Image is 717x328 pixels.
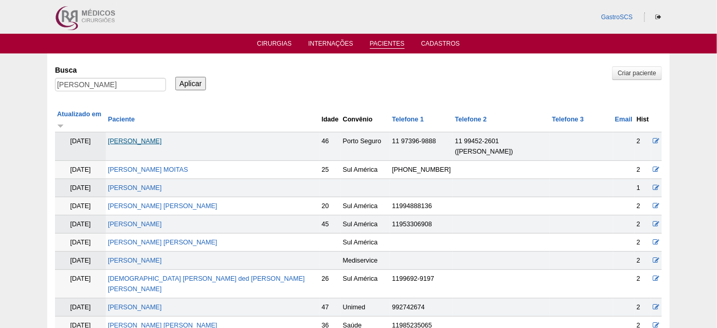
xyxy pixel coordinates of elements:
[257,40,292,50] a: Cirurgias
[390,197,453,215] td: 11994888136
[108,166,188,173] a: [PERSON_NAME] MOITAS
[320,270,341,298] td: 26
[612,66,662,80] a: Criar paciente
[455,116,487,123] a: Telefone 2
[108,257,162,264] a: [PERSON_NAME]
[341,107,390,132] th: Convênio
[635,132,651,161] td: 2
[55,234,106,252] td: [DATE]
[55,78,166,91] input: Digite os termos que você deseja procurar.
[341,234,390,252] td: Sul América
[341,197,390,215] td: Sul América
[108,116,135,123] a: Paciente
[55,298,106,317] td: [DATE]
[55,270,106,298] td: [DATE]
[320,132,341,161] td: 46
[390,132,453,161] td: 11 97396-9888
[341,252,390,270] td: Mediservice
[341,270,390,298] td: Sul América
[55,179,106,197] td: [DATE]
[320,298,341,317] td: 47
[635,161,651,179] td: 2
[55,215,106,234] td: [DATE]
[175,77,206,90] input: Aplicar
[57,111,101,128] a: Atualizado em
[341,215,390,234] td: Sul América
[320,161,341,179] td: 25
[55,252,106,270] td: [DATE]
[635,298,651,317] td: 2
[635,215,651,234] td: 2
[370,40,405,49] a: Pacientes
[421,40,460,50] a: Cadastros
[390,298,453,317] td: 992742674
[635,179,651,197] td: 1
[552,116,584,123] a: Telefone 3
[55,132,106,161] td: [DATE]
[108,184,162,192] a: [PERSON_NAME]
[55,197,106,215] td: [DATE]
[308,40,353,50] a: Internações
[635,234,651,252] td: 2
[320,107,341,132] th: Idade
[615,116,633,123] a: Email
[635,197,651,215] td: 2
[341,132,390,161] td: Porto Seguro
[453,132,550,161] td: 11 99452-2601 ([PERSON_NAME])
[55,65,166,75] label: Busca
[601,13,633,21] a: GastroSCS
[341,298,390,317] td: Unimed
[390,270,453,298] td: 1199692-9197
[57,122,64,129] img: ordem crescente
[635,107,651,132] th: Hist
[320,215,341,234] td: 45
[108,202,217,210] a: [PERSON_NAME] [PERSON_NAME]
[320,197,341,215] td: 20
[108,221,162,228] a: [PERSON_NAME]
[390,161,453,179] td: [PHONE_NUMBER]
[108,239,217,246] a: [PERSON_NAME] [PERSON_NAME]
[108,275,305,293] a: [DEMOGRAPHIC_DATA] [PERSON_NAME] ded [PERSON_NAME] [PERSON_NAME]
[341,161,390,179] td: Sul América
[655,14,661,20] i: Sair
[392,116,424,123] a: Telefone 1
[108,138,162,145] a: [PERSON_NAME]
[108,304,162,311] a: [PERSON_NAME]
[390,215,453,234] td: 11953306908
[635,252,651,270] td: 2
[635,270,651,298] td: 2
[55,161,106,179] td: [DATE]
